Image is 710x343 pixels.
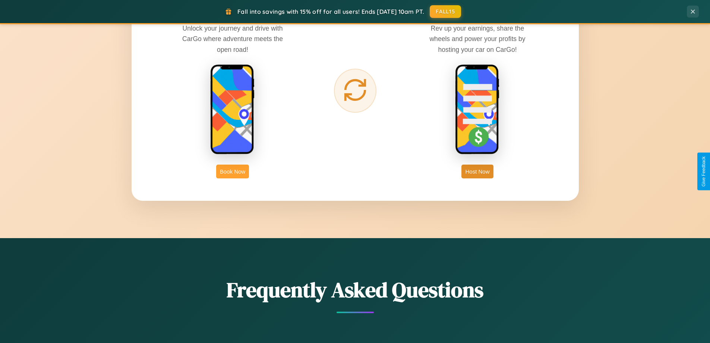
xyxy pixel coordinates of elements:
button: Host Now [461,165,493,178]
p: Unlock your journey and drive with CarGo where adventure meets the open road! [177,23,288,54]
h2: Frequently Asked Questions [132,275,579,304]
div: Give Feedback [701,156,706,187]
button: FALL15 [430,5,461,18]
p: Rev up your earnings, share the wheels and power your profits by hosting your car on CarGo! [422,23,533,54]
img: host phone [455,64,500,155]
button: Book Now [216,165,249,178]
span: Fall into savings with 15% off for all users! Ends [DATE] 10am PT. [237,8,424,15]
img: rent phone [210,64,255,155]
